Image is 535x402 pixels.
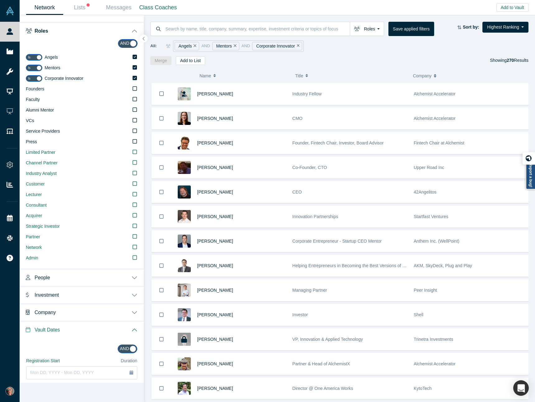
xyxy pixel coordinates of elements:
span: Helping Entrepreneurs in Becoming the Best Versions of Themselves [292,263,426,268]
button: Bookmark [152,181,171,203]
a: [PERSON_NAME] [197,263,233,268]
a: [PERSON_NAME] [197,361,233,366]
span: Innovation Partnerships [292,214,338,219]
span: Alchemist Accelerator [414,361,456,366]
span: Corporate Innovator [45,76,83,81]
button: Bookmark [152,280,171,301]
a: [PERSON_NAME] [197,214,233,219]
span: Name [199,69,211,82]
span: Industry Analyst [26,171,57,176]
div: Corporate Innovator [252,42,302,50]
span: Upper Road Inc [414,165,444,170]
span: Acquirer [26,213,42,218]
button: Bookmark [152,108,171,129]
button: Bookmark [152,132,171,154]
span: Roles [35,28,48,34]
a: [PERSON_NAME] [197,386,233,391]
span: Founder, Fintech Chair, Investor, Board Advisor [292,140,383,145]
img: Vikas Gupta's Profile Image [178,308,191,321]
span: 42Angelitos [414,190,436,194]
div: Showing [490,56,528,65]
span: Partner [26,234,40,239]
span: Limited Partner [26,150,55,155]
span: and [201,43,210,49]
img: Clay Maxwell's Profile Image [178,284,191,297]
button: Bookmark [152,353,171,375]
button: Company [413,69,524,82]
span: Shell [414,312,423,317]
button: Add to Vault [496,3,528,12]
span: All: [150,43,157,49]
span: Admin [26,255,38,260]
button: Bookmark [152,304,171,326]
span: VCs [26,118,34,123]
span: Investor [292,312,308,317]
button: Add to List [176,56,205,65]
button: Title [295,69,406,82]
div: Mentors [212,42,239,50]
span: Alumni Mentor [26,107,54,112]
span: Faculty [26,97,40,102]
button: Bookmark [152,329,171,350]
a: [PERSON_NAME] [197,91,233,96]
a: Lists [63,0,100,15]
a: [PERSON_NAME] [197,190,233,194]
button: Bookmark [152,83,171,105]
button: Investment [20,286,144,303]
span: VP, Innovation & Applied Technology [292,337,363,342]
span: CMO [292,116,303,121]
span: Mentors [45,65,60,70]
button: Company [20,303,144,321]
span: Company [35,309,56,315]
button: Mon DD, YYYY - Mon DD, YYYY [26,366,137,379]
a: [PERSON_NAME] [197,239,233,244]
span: Service Providers [26,129,60,134]
span: Anthem Inc. (WellPoint) [414,239,459,244]
strong: 270 [507,58,514,63]
img: Amitt Mehta's Profile Image [178,259,191,272]
button: Roles [350,22,384,36]
span: Fintech Chair at Alchemist [414,140,464,145]
span: Customer [26,181,45,186]
span: Investment [35,292,59,298]
button: Bookmark [152,255,171,276]
img: Christian Busch's Profile Image [178,235,191,248]
span: [PERSON_NAME] [197,165,233,170]
span: KytoTech [414,386,432,391]
span: Trinetra Investments [414,337,453,342]
span: Alchemist Accelerator [414,116,456,121]
span: Angels [45,55,58,60]
span: People [35,275,50,281]
a: [PERSON_NAME] [197,337,233,342]
img: Laurent Rains's Account [6,387,14,395]
a: [PERSON_NAME] [197,312,233,317]
a: [PERSON_NAME] [197,288,233,293]
span: Alchemist Accelerator [414,91,456,96]
a: Report a bug! [526,161,535,190]
button: Vault Dates [20,321,144,338]
img: Ian Bergman's Profile Image [178,357,191,370]
span: AKM, SkyDeck, Plug and Play [414,263,472,268]
label: Registration Finished [26,381,67,388]
img: Hans Reisgies's Profile Image [178,136,191,149]
strong: Sort by: [463,25,479,30]
span: Title [295,69,303,82]
img: John Racioppi's Profile Image [178,382,191,395]
span: Co-Founder, CTO [292,165,327,170]
span: Director @ One America Works [292,386,353,391]
span: Strategic Investor [26,224,60,229]
button: Remove Filter [232,43,237,50]
span: Startfast Ventures [414,214,448,219]
button: Roles [20,22,144,39]
button: Highest Ranking [482,22,528,33]
button: Bookmark [152,378,171,399]
span: Company [413,69,432,82]
img: Michael Thaney's Profile Image [178,210,191,223]
span: and [242,43,250,49]
button: People [20,268,144,286]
